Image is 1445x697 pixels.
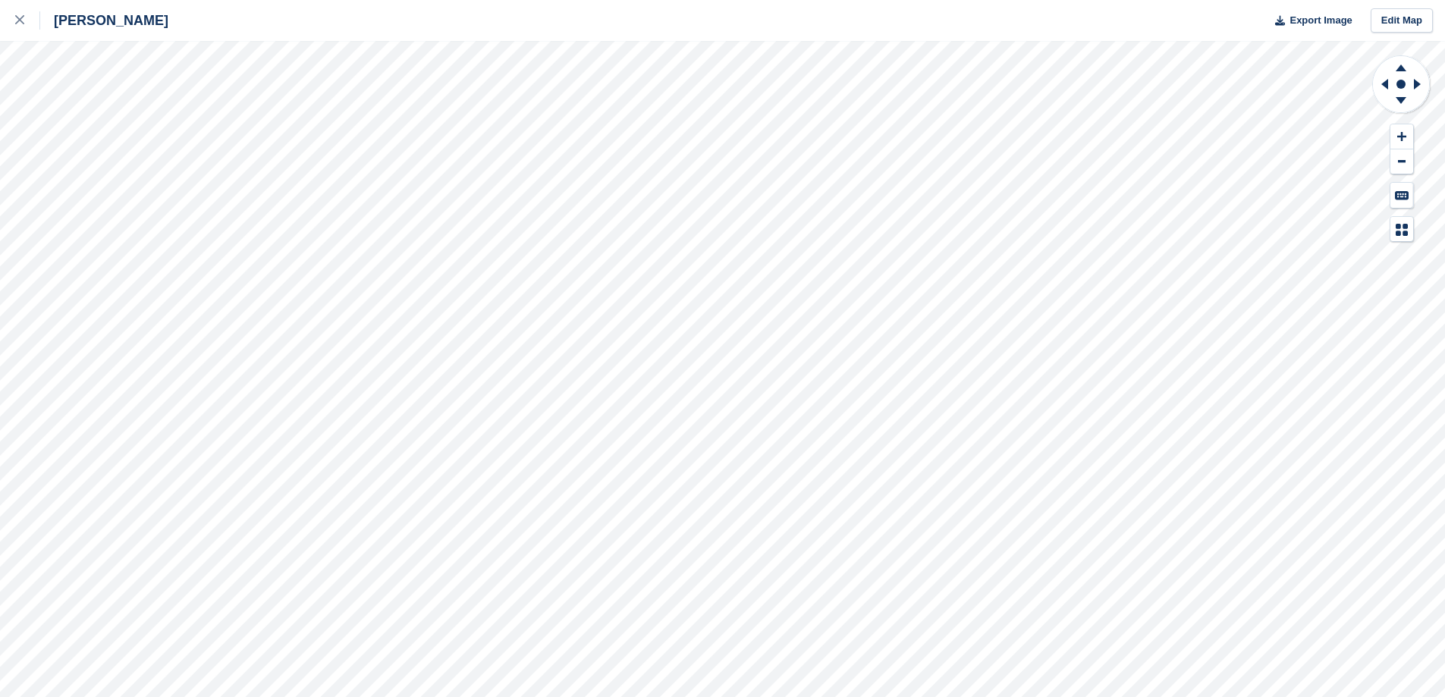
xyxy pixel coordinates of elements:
a: Edit Map [1371,8,1433,33]
button: Keyboard Shortcuts [1390,183,1413,208]
button: Zoom Out [1390,149,1413,174]
div: [PERSON_NAME] [40,11,168,30]
button: Map Legend [1390,217,1413,242]
button: Export Image [1266,8,1352,33]
span: Export Image [1290,13,1352,28]
button: Zoom In [1390,124,1413,149]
